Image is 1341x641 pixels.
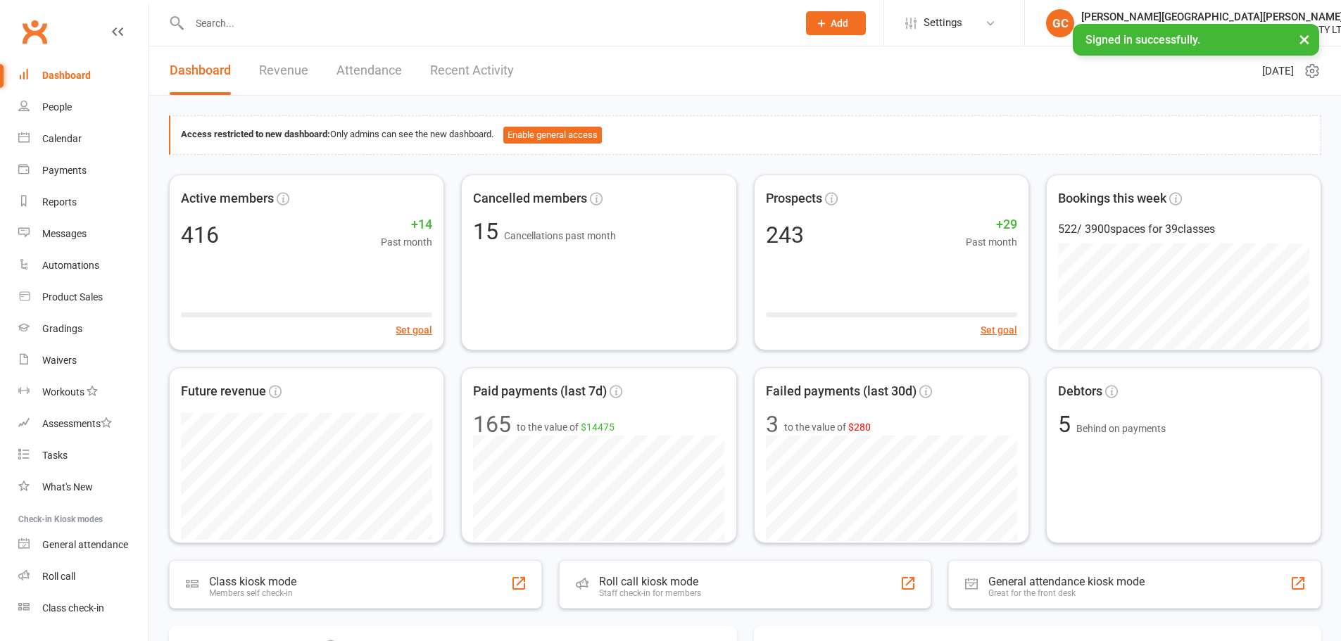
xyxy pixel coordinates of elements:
a: What's New [18,471,149,503]
button: Set goal [396,322,432,338]
button: Add [806,11,866,35]
a: Clubworx [17,14,52,49]
a: Calendar [18,123,149,155]
a: Reports [18,186,149,218]
div: Waivers [42,355,77,366]
div: Tasks [42,450,68,461]
div: What's New [42,481,93,493]
div: 3 [766,413,779,436]
a: Attendance [336,46,402,95]
a: Dashboard [170,46,231,95]
a: Roll call [18,561,149,592]
a: Automations [18,250,149,281]
button: × [1292,24,1317,54]
a: Dashboard [18,60,149,91]
div: GC [1046,9,1074,37]
span: Past month [381,234,432,250]
div: Gradings [42,323,82,334]
span: Past month [966,234,1017,250]
div: Automations [42,260,99,271]
div: People [42,101,72,113]
span: Paid payments (last 7d) [473,381,607,402]
strong: Access restricted to new dashboard: [181,129,330,139]
div: Staff check-in for members [599,588,701,598]
span: 5 [1058,411,1076,438]
div: 416 [181,224,219,246]
a: Payments [18,155,149,186]
a: Class kiosk mode [18,592,149,624]
div: General attendance [42,539,128,550]
span: Settings [924,7,962,39]
div: Roll call kiosk mode [599,575,701,588]
button: Set goal [981,322,1017,338]
a: Product Sales [18,281,149,313]
div: Only admins can see the new dashboard. [181,127,1310,144]
span: Prospects [766,189,822,209]
div: Members self check-in [209,588,296,598]
a: Waivers [18,345,149,376]
div: 165 [473,413,511,436]
div: Roll call [42,571,75,582]
a: People [18,91,149,123]
div: Dashboard [42,70,91,81]
span: $280 [848,421,871,433]
span: Cancelled members [473,189,587,209]
div: Messages [42,228,87,239]
div: Assessments [42,418,112,429]
span: +29 [966,215,1017,235]
span: Add [831,18,848,29]
a: Gradings [18,313,149,345]
span: 15 [473,218,504,245]
span: Cancellations past month [504,230,616,241]
span: Active members [181,189,274,209]
div: Class kiosk mode [209,575,296,588]
span: Debtors [1058,381,1102,402]
span: to the value of [517,419,615,435]
div: 522 / 3900 spaces for 39 classes [1058,220,1309,239]
div: Payments [42,165,87,176]
span: Bookings this week [1058,189,1166,209]
div: 243 [766,224,804,246]
div: Class check-in [42,602,104,614]
div: Reports [42,196,77,208]
span: Signed in successfully. [1085,33,1200,46]
div: Workouts [42,386,84,398]
span: +14 [381,215,432,235]
span: Behind on payments [1076,423,1166,434]
div: General attendance kiosk mode [988,575,1145,588]
a: Assessments [18,408,149,440]
a: General attendance kiosk mode [18,529,149,561]
div: Great for the front desk [988,588,1145,598]
span: Future revenue [181,381,266,402]
a: Tasks [18,440,149,471]
input: Search... [185,13,788,33]
span: to the value of [784,419,871,435]
button: Enable general access [503,127,602,144]
a: Messages [18,218,149,250]
span: [DATE] [1262,63,1294,80]
div: Product Sales [42,291,103,303]
a: Revenue [259,46,308,95]
a: Recent Activity [430,46,514,95]
span: Failed payments (last 30d) [766,381,917,402]
div: Calendar [42,133,82,144]
a: Workouts [18,376,149,408]
span: $14475 [581,421,615,433]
